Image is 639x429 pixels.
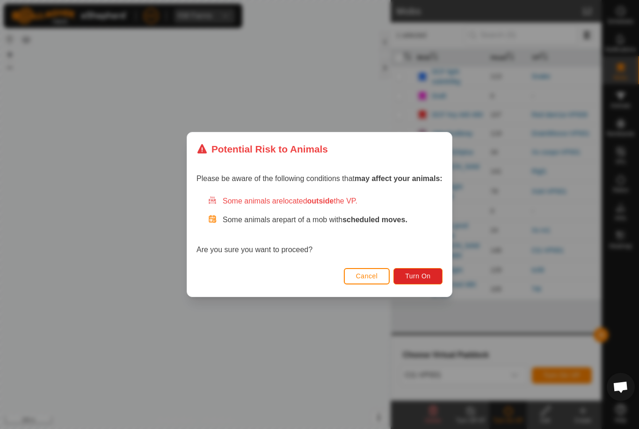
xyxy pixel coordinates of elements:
span: part of a mob with [283,216,407,224]
button: Cancel [344,268,390,284]
strong: scheduled moves. [342,216,407,224]
div: Some animals are [208,196,443,207]
p: Some animals are [223,214,443,225]
div: Open chat [607,373,635,401]
span: Cancel [356,272,378,280]
div: Potential Risk to Animals [196,142,328,156]
strong: may affect your animals: [355,175,443,182]
span: Turn On [406,272,431,280]
strong: outside [307,197,334,205]
button: Turn On [394,268,443,284]
div: Are you sure you want to proceed? [196,196,443,255]
span: Please be aware of the following conditions that [196,175,443,182]
span: located the VP. [283,197,357,205]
